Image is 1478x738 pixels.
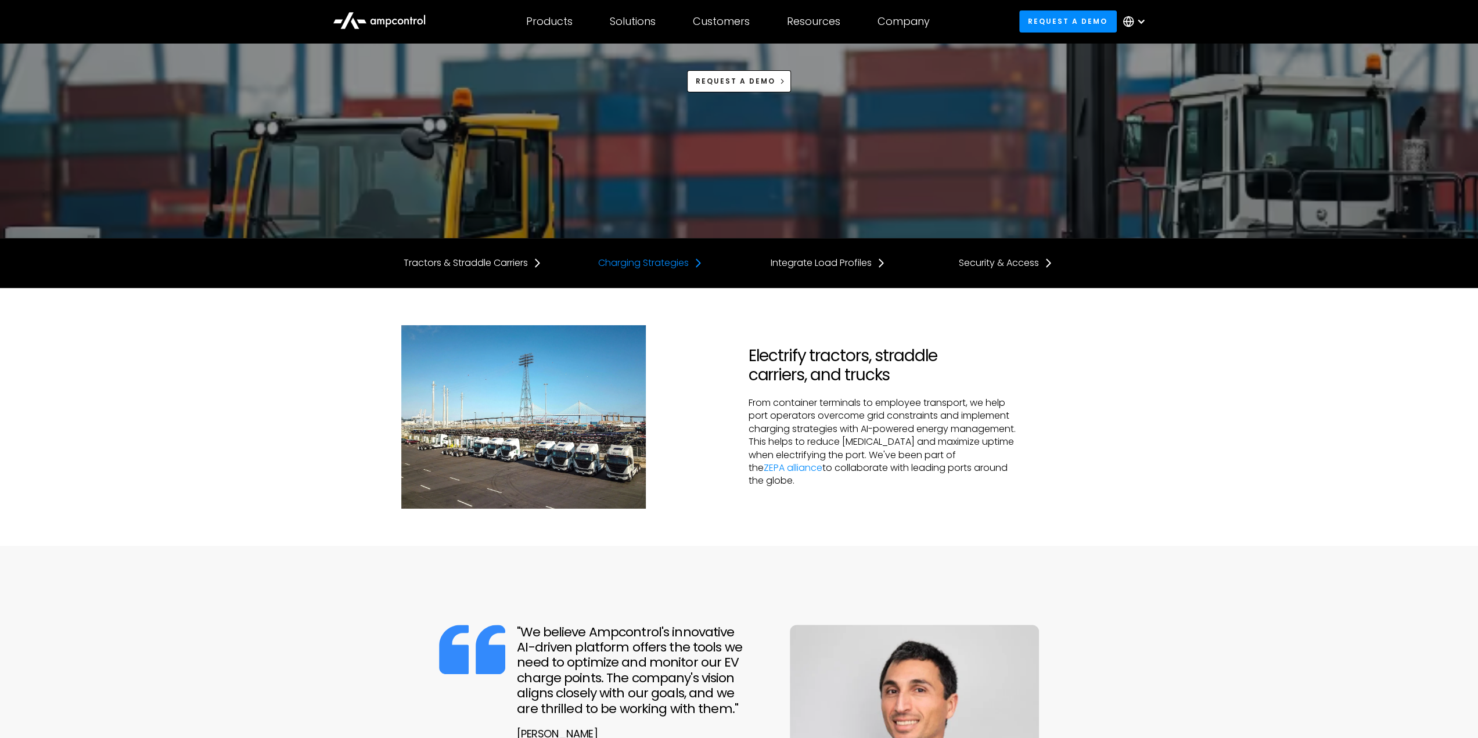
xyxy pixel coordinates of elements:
[787,15,840,28] div: Resources
[749,397,1024,488] p: From container terminals to employee transport, we help port operators overcome grid constraints ...
[693,15,750,28] div: Customers
[959,257,1053,269] a: Security & Access
[610,15,656,28] div: Solutions
[598,257,703,269] a: Charging Strategies
[749,346,1024,385] h2: Electrify tractors, straddle carriers, and trucks
[526,15,573,28] div: Products
[687,70,792,92] a: REQUEST A DEMO
[1019,10,1117,32] a: Request a demo
[439,625,505,675] img: quote icon
[598,257,689,269] div: Charging Strategies
[404,257,542,269] a: Tractors & Straddle Carriers
[959,257,1039,269] div: Security & Access
[771,257,872,269] div: Integrate Load Profiles
[517,625,771,717] h2: "We believe Ampcontrol's innovative AI-driven platform offers the tools we need to optimize and m...
[696,76,775,86] span: REQUEST A DEMO
[878,15,930,28] div: Company
[404,257,528,269] div: Tractors & Straddle Carriers
[771,257,886,269] a: Integrate Load Profiles
[764,461,822,474] a: ZEPA alliance
[386,325,661,509] img: Ampcontrol EV logistics software to manage electric trucks and charging depots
